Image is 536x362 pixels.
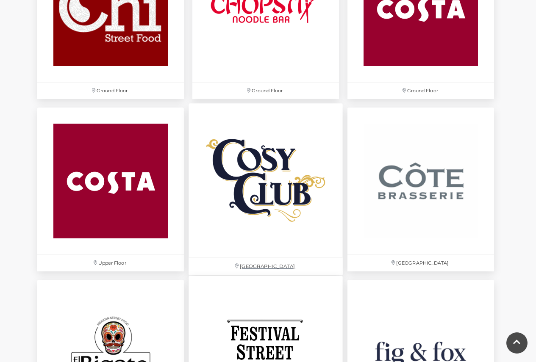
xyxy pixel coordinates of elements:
a: Upper Floor [33,103,188,275]
p: Upper Floor [37,255,184,271]
p: [GEOGRAPHIC_DATA] [347,255,494,271]
p: Ground Floor [347,83,494,99]
p: Ground Floor [192,83,339,99]
a: [GEOGRAPHIC_DATA] [343,103,498,275]
p: Ground Floor [37,83,184,99]
p: [GEOGRAPHIC_DATA] [189,258,343,275]
a: [GEOGRAPHIC_DATA] [184,99,347,280]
